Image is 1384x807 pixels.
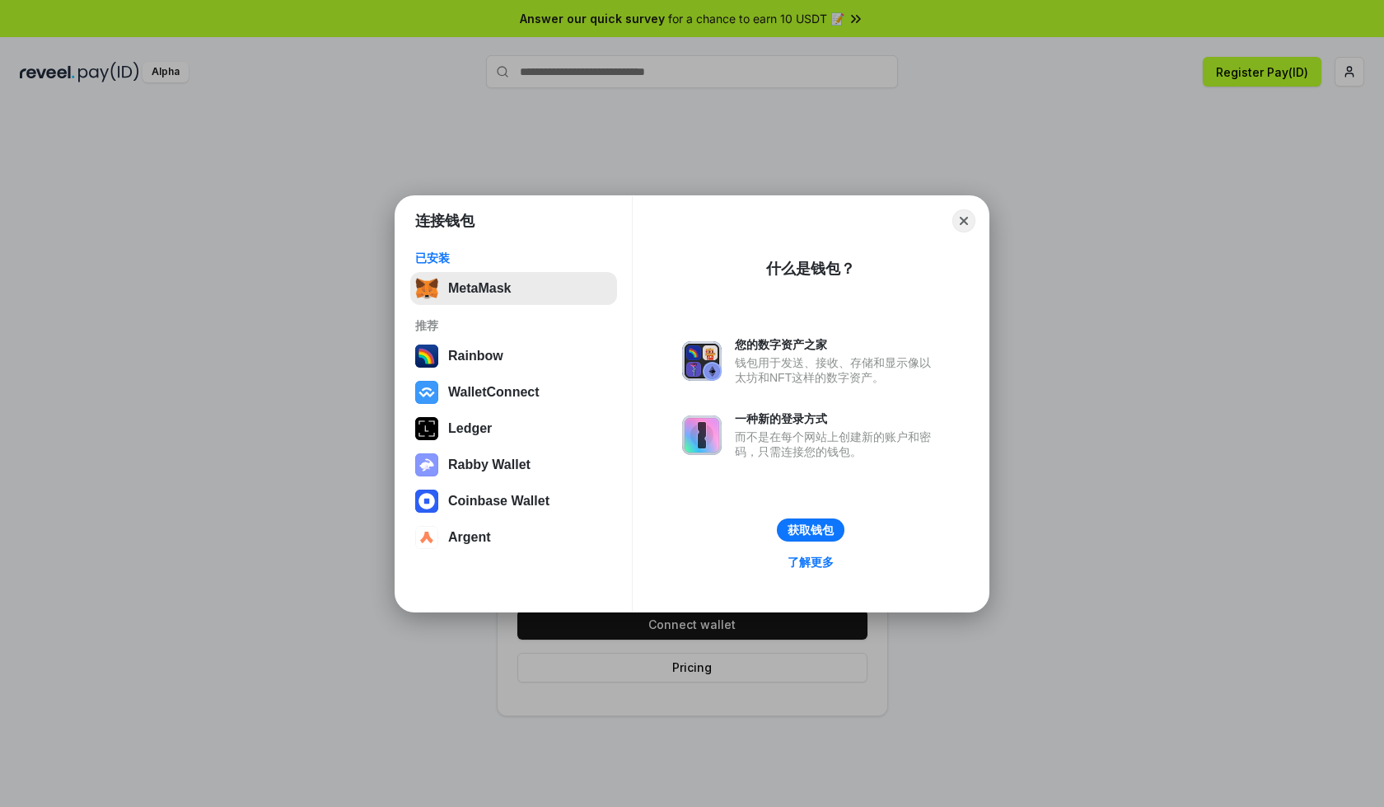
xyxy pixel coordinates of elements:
[415,318,612,333] div: 推荐
[788,555,834,570] div: 了解更多
[415,277,438,300] img: svg+xml,%3Csvg%20fill%3D%22none%22%20height%3D%2233%22%20viewBox%3D%220%200%2035%2033%22%20width%...
[410,340,617,373] button: Rainbow
[410,448,617,481] button: Rabby Wallet
[735,355,939,385] div: 钱包用于发送、接收、存储和显示像以太坊和NFT这样的数字资产。
[682,415,722,455] img: svg+xml,%3Csvg%20xmlns%3D%22http%3A%2F%2Fwww.w3.org%2F2000%2Fsvg%22%20fill%3D%22none%22%20viewBox...
[448,349,503,364] div: Rainbow
[735,337,939,352] div: 您的数字资产之家
[415,381,438,404] img: svg+xml,%3Csvg%20width%3D%2228%22%20height%3D%2228%22%20viewBox%3D%220%200%2028%2028%22%20fill%3D...
[448,457,531,472] div: Rabby Wallet
[415,453,438,476] img: svg+xml,%3Csvg%20xmlns%3D%22http%3A%2F%2Fwww.w3.org%2F2000%2Fsvg%22%20fill%3D%22none%22%20viewBox...
[777,518,844,542] button: 获取钱包
[448,385,540,400] div: WalletConnect
[735,429,939,459] div: 而不是在每个网站上创建新的账户和密码，只需连接您的钱包。
[766,259,855,279] div: 什么是钱包？
[410,521,617,554] button: Argent
[410,272,617,305] button: MetaMask
[448,421,492,436] div: Ledger
[448,281,511,296] div: MetaMask
[415,526,438,549] img: svg+xml,%3Csvg%20width%3D%2228%22%20height%3D%2228%22%20viewBox%3D%220%200%2028%2028%22%20fill%3D...
[448,530,491,545] div: Argent
[448,494,549,509] div: Coinbase Wallet
[415,417,438,440] img: svg+xml,%3Csvg%20xmlns%3D%22http%3A%2F%2Fwww.w3.org%2F2000%2Fsvg%22%20width%3D%2228%22%20height%3...
[410,412,617,445] button: Ledger
[735,411,939,426] div: 一种新的登录方式
[788,523,834,537] div: 获取钱包
[415,211,475,231] h1: 连接钱包
[952,209,975,232] button: Close
[778,551,844,573] a: 了解更多
[415,345,438,368] img: svg+xml,%3Csvg%20width%3D%22120%22%20height%3D%22120%22%20viewBox%3D%220%200%20120%20120%22%20fil...
[682,341,722,381] img: svg+xml,%3Csvg%20xmlns%3D%22http%3A%2F%2Fwww.w3.org%2F2000%2Fsvg%22%20fill%3D%22none%22%20viewBox...
[415,251,612,265] div: 已安装
[410,376,617,409] button: WalletConnect
[415,490,438,513] img: svg+xml,%3Csvg%20width%3D%2228%22%20height%3D%2228%22%20viewBox%3D%220%200%2028%2028%22%20fill%3D...
[410,485,617,518] button: Coinbase Wallet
